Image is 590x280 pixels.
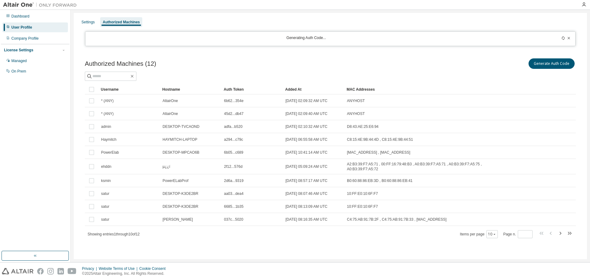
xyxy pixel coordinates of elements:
[285,98,328,103] span: [DATE] 02:09:32 AM UTC
[163,150,199,155] span: DESKTOP-MPCAO6B
[11,58,27,63] div: Managed
[347,204,378,209] span: 10:FF:E0:10:6F:F7
[347,85,511,94] div: MAC Addresses
[224,150,243,155] span: 6b05...c689
[101,137,116,142] span: Haymitch
[285,124,328,129] span: [DATE] 02:10:32 AM UTC
[163,111,178,116] span: AltairOne
[347,111,365,116] span: ANYHOST
[163,124,199,129] span: DESKTOP-TVCAOND
[163,178,188,183] span: PowerELabProf
[11,14,29,19] div: Dashboard
[347,162,511,172] span: A2:B3:39:F7:A5:71 , 00:FF:16:79:48:B3 , A0:B3:39:F7:A5:71 , A0:B3:39:F7:A5:75 , A0:B3:39:F7:A5:72
[224,191,243,196] span: aa03...dea4
[503,230,533,238] span: Page n.
[224,178,243,183] span: 2d6a...9319
[285,85,342,94] div: Added At
[88,232,140,236] span: Showing entries 1 through 10 of 12
[224,124,242,129] span: adfa...b520
[285,137,328,142] span: [DATE] 06:55:58 AM UTC
[139,266,169,271] div: Cookie Consent
[285,191,328,196] span: [DATE] 08:07:46 AM UTC
[101,150,119,155] span: PowerElab
[11,25,32,30] div: User Profile
[347,137,413,142] span: C8:15:4E:9B:44:4D , C8:15:4E:9B:44:51
[347,191,378,196] span: 10:FF:E0:10:6F:F7
[224,164,242,169] span: 2f12...576d
[224,98,243,103] span: 6b62...354e
[3,2,80,8] img: Altair One
[163,191,198,196] span: DESKTOP-K3OE2BR
[529,58,575,69] button: Generate Auth Code
[81,20,95,25] div: Settings
[285,204,328,209] span: [DATE] 08:13:09 AM UTC
[4,48,33,53] div: License Settings
[37,268,44,274] img: facebook.svg
[285,178,328,183] span: [DATE] 08:57:17 AM UTC
[82,266,99,271] div: Privacy
[224,137,243,142] span: a294...c79c
[85,60,156,67] span: Authorized Machines (12)
[101,178,111,183] span: ksmin
[101,124,111,129] span: admin
[347,124,379,129] span: D8:43:AE:25:E6:94
[224,204,243,209] span: 6685...1b35
[347,178,413,183] span: B0:60:88:86:EB:3D , B0:60:88:86:EB:41
[460,230,498,238] span: Items per page
[224,111,243,116] span: 45d2...db47
[101,204,109,209] span: satur
[101,191,109,196] span: satur
[347,217,446,222] span: C4:75:AB:91:7B:2F , C4:75:AB:91:7B:33 , [MAC_ADDRESS]
[82,271,169,276] p: © 2025 Altair Engineering, Inc. All Rights Reserved.
[285,164,328,169] span: [DATE] 05:09:24 AM UTC
[103,20,140,25] div: Authorized Machines
[89,35,524,42] div: Generating Auth Code...
[347,98,365,103] span: ANYHOST
[47,268,54,274] img: instagram.svg
[101,85,157,94] div: Username
[68,268,77,274] img: youtube.svg
[285,111,328,116] span: [DATE] 02:09:40 AM UTC
[162,85,219,94] div: Hostname
[488,232,496,237] button: 10
[163,164,170,169] span: µ¿¿í
[101,98,114,103] span: * (ANY)
[347,150,410,155] span: [MAC_ADDRESS] , [MAC_ADDRESS]
[163,98,178,103] span: AltairOne
[163,137,197,142] span: HAYMITCH-LAPTOP
[163,204,198,209] span: DESKTOP-K3OE2BR
[224,85,280,94] div: Auth Token
[11,69,26,74] div: On Prem
[224,217,243,222] span: 037c...5020
[101,217,109,222] span: satur
[99,266,139,271] div: Website Terms of Use
[285,217,328,222] span: [DATE] 08:16:35 AM UTC
[11,36,39,41] div: Company Profile
[285,150,328,155] span: [DATE] 10:41:14 AM UTC
[57,268,64,274] img: linkedin.svg
[163,217,193,222] span: [PERSON_NAME]
[101,111,114,116] span: * (ANY)
[101,164,111,169] span: ehddn
[2,268,33,274] img: altair_logo.svg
